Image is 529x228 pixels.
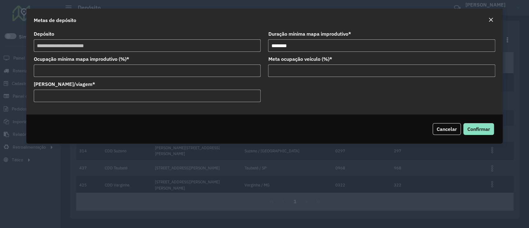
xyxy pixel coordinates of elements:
button: Confirmar [463,123,494,135]
label: Meta ocupação veículo (%) [268,55,332,63]
label: Depósito [34,30,54,38]
label: [PERSON_NAME]/viagem [34,80,95,88]
button: Close [487,16,495,24]
label: Ocupação mínima mapa improdutivo (%) [34,55,129,63]
h4: Metas de depósito [34,16,76,24]
label: Duração mínima mapa improdutivo [268,30,351,38]
button: Cancelar [433,123,461,135]
span: Confirmar [467,126,490,132]
span: Cancelar [437,126,457,132]
em: Fechar [488,17,493,22]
